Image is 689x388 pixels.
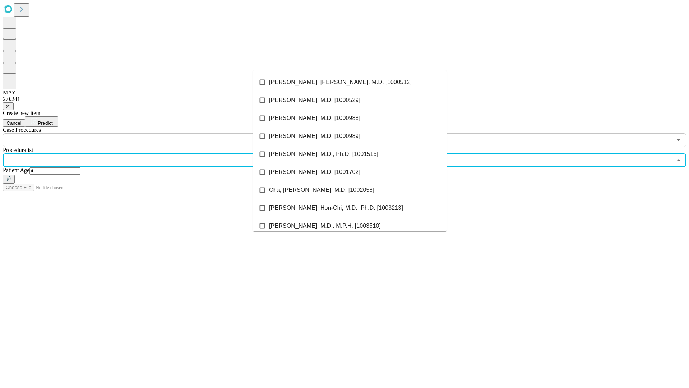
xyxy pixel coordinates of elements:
[269,114,360,123] span: [PERSON_NAME], M.D. [1000988]
[674,155,684,165] button: Close
[3,102,14,110] button: @
[3,127,41,133] span: Scheduled Procedure
[3,110,41,116] span: Create new item
[3,167,29,173] span: Patient Age
[269,222,381,230] span: [PERSON_NAME], M.D., M.P.H. [1003510]
[6,120,22,126] span: Cancel
[3,147,33,153] span: Proceduralist
[6,103,11,109] span: @
[269,204,403,212] span: [PERSON_NAME], Hon-Chi, M.D., Ph.D. [1003213]
[3,89,686,96] div: MAY
[269,96,360,105] span: [PERSON_NAME], M.D. [1000529]
[269,150,378,158] span: [PERSON_NAME], M.D., Ph.D. [1001515]
[3,119,25,127] button: Cancel
[38,120,52,126] span: Predict
[269,78,412,87] span: [PERSON_NAME], [PERSON_NAME], M.D. [1000512]
[3,96,686,102] div: 2.0.241
[269,186,374,194] span: Cha, [PERSON_NAME], M.D. [1002058]
[25,116,58,127] button: Predict
[674,135,684,145] button: Open
[269,168,360,176] span: [PERSON_NAME], M.D. [1001702]
[269,132,360,140] span: [PERSON_NAME], M.D. [1000989]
